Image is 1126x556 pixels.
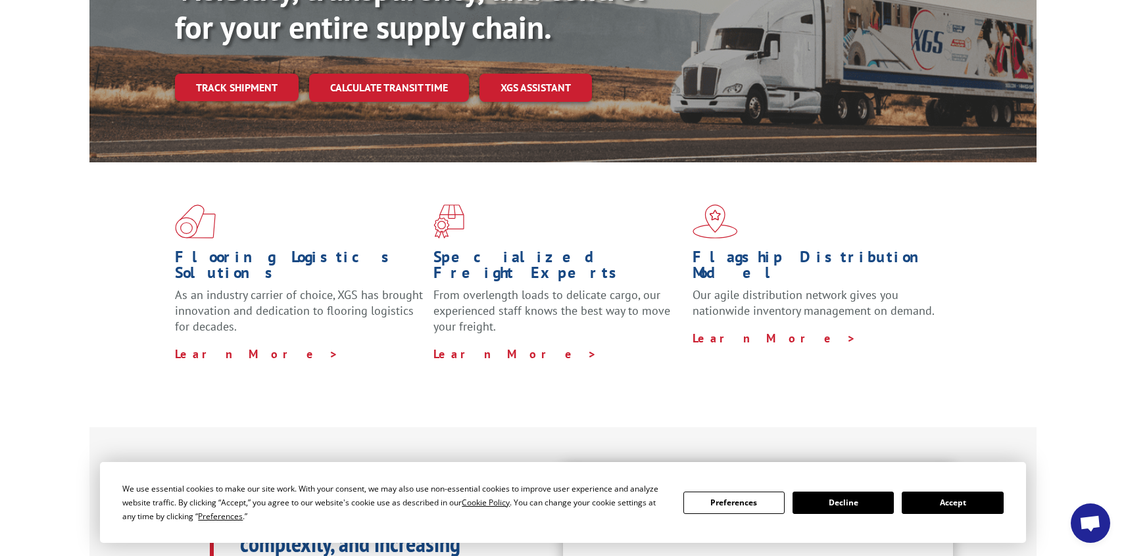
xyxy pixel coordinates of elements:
[122,482,667,523] div: We use essential cookies to make our site work. With your consent, we may also use non-essential ...
[902,492,1003,514] button: Accept
[693,249,941,287] h1: Flagship Distribution Model
[1071,503,1110,543] div: Open chat
[693,287,935,318] span: Our agile distribution network gives you nationwide inventory management on demand.
[433,346,597,361] a: Learn More >
[793,492,894,514] button: Decline
[693,331,856,346] a: Learn More >
[175,287,423,334] span: As an industry carrier of choice, XGS has brought innovation and dedication to flooring logistics...
[175,249,424,287] h1: Flooring Logistics Solutions
[433,287,682,346] p: From overlength loads to delicate cargo, our experienced staff knows the best way to move your fr...
[309,74,469,102] a: Calculate transit time
[693,204,738,239] img: xgs-icon-flagship-distribution-model-red
[462,497,510,508] span: Cookie Policy
[683,492,785,514] button: Preferences
[175,74,299,101] a: Track shipment
[433,204,464,239] img: xgs-icon-focused-on-flooring-red
[433,249,682,287] h1: Specialized Freight Experts
[175,204,216,239] img: xgs-icon-total-supply-chain-intelligence-red
[175,346,339,361] a: Learn More >
[198,511,243,522] span: Preferences
[479,74,592,102] a: XGS ASSISTANT
[100,462,1026,543] div: Cookie Consent Prompt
